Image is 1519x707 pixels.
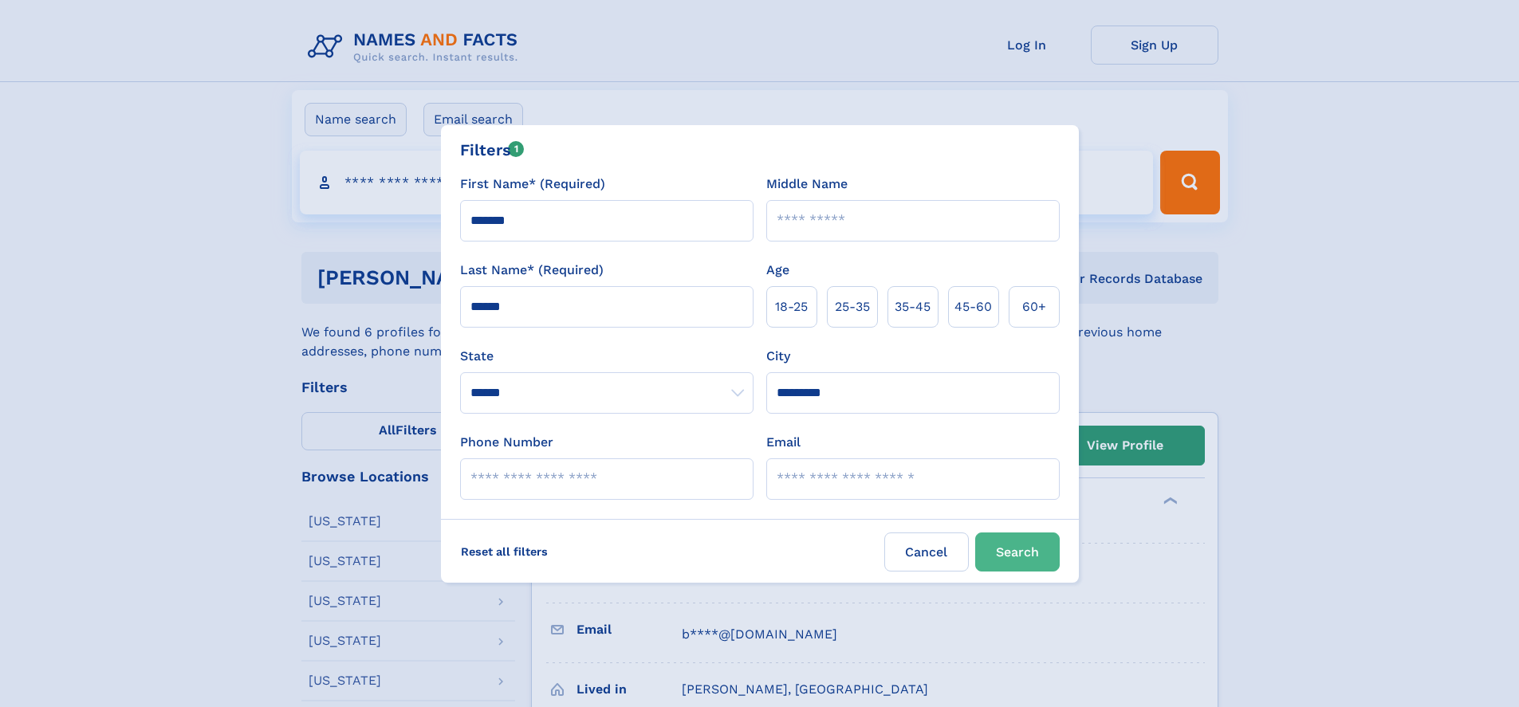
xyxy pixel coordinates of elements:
[766,175,848,194] label: Middle Name
[460,175,605,194] label: First Name* (Required)
[460,433,553,452] label: Phone Number
[835,297,870,316] span: 25‑35
[1022,297,1046,316] span: 60+
[895,297,931,316] span: 35‑45
[775,297,808,316] span: 18‑25
[884,532,969,571] label: Cancel
[451,532,558,571] label: Reset all filters
[766,347,790,366] label: City
[460,138,525,162] div: Filters
[766,433,801,452] label: Email
[975,532,1060,571] button: Search
[766,261,789,280] label: Age
[460,347,754,366] label: State
[954,297,992,316] span: 45‑60
[460,261,604,280] label: Last Name* (Required)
